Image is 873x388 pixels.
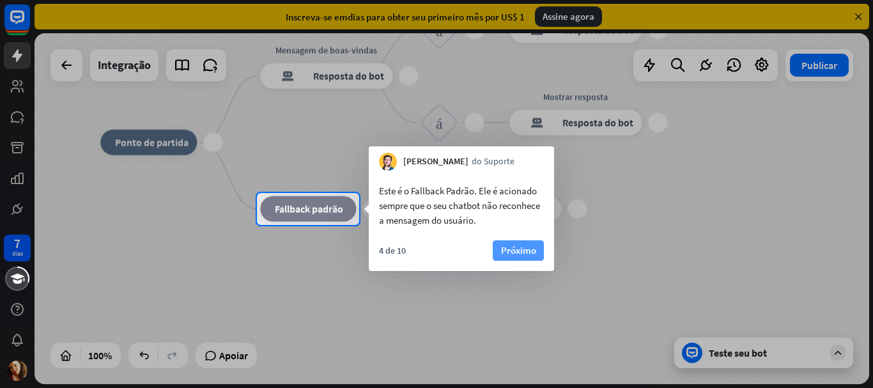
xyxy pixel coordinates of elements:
font: do Suporte [472,155,514,167]
font: Fallback padrão [275,203,343,215]
font: Este é o Fallback Padrão. Ele é acionado sempre que o seu chatbot não reconhece a mensagem do usu... [379,185,540,226]
button: Abra o widget de bate-papo do LiveChat [10,5,49,43]
font: Próximo [501,244,536,256]
font: 4 de 10 [379,245,406,256]
font: [PERSON_NAME] [403,155,468,167]
button: Próximo [493,240,544,261]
